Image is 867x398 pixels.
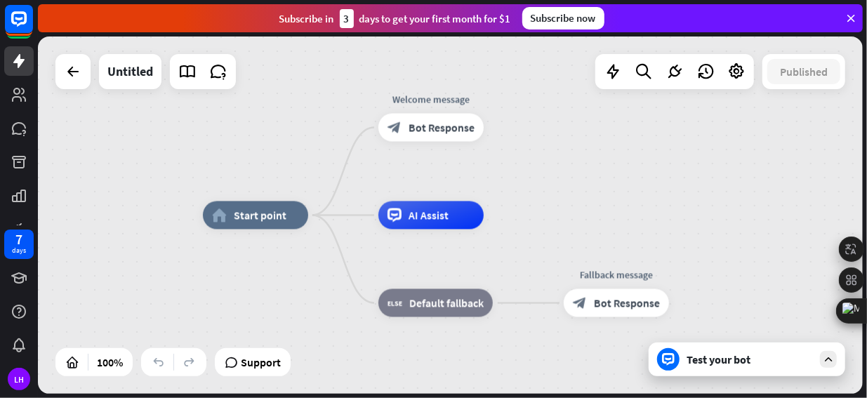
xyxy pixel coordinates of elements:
span: AI Assist [409,208,449,223]
div: Subscribe now [522,7,604,29]
div: 7 [15,233,22,246]
span: Default fallback [409,296,484,310]
i: block_fallback [388,296,402,310]
div: 3 [340,9,354,28]
button: Open LiveChat chat widget [11,6,53,48]
span: Support [241,351,281,373]
div: Test your bot [687,352,813,366]
div: Subscribe in days to get your first month for $1 [279,9,511,28]
span: Bot Response [594,296,660,310]
div: 100% [93,351,127,373]
div: Welcome message [368,93,494,107]
div: Untitled [107,54,153,89]
div: days [12,246,26,256]
i: block_bot_response [388,121,402,135]
span: Start point [234,208,286,223]
span: Bot Response [409,121,475,135]
div: LH [8,368,30,390]
button: Published [767,59,840,84]
a: 7 days [4,230,34,259]
i: home_2 [212,208,227,223]
div: Fallback message [553,268,680,282]
i: block_bot_response [573,296,587,310]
